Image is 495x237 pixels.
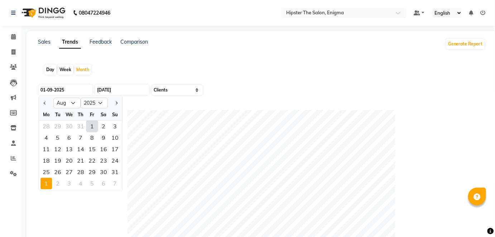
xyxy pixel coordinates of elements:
[75,178,86,189] div: Thursday, September 4, 2025
[109,166,121,178] div: Sunday, August 31, 2025
[59,36,81,49] a: Trends
[109,132,121,143] div: Sunday, August 10, 2025
[98,178,109,189] div: Saturday, September 6, 2025
[98,178,109,189] div: 6
[95,85,149,95] input: End Date
[79,3,110,23] b: 08047224946
[52,120,63,132] div: Tuesday, July 29, 2025
[18,3,67,23] img: logo
[86,178,98,189] div: 5
[52,178,63,189] div: 2
[52,166,63,178] div: Tuesday, August 26, 2025
[75,120,86,132] div: 31
[75,65,91,75] div: Month
[63,178,75,189] div: 3
[86,155,98,166] div: 22
[98,132,109,143] div: 9
[109,166,121,178] div: 31
[40,155,52,166] div: Monday, August 18, 2025
[40,143,52,155] div: Monday, August 11, 2025
[109,178,121,189] div: 7
[86,120,98,132] div: Friday, August 1, 2025
[52,143,63,155] div: Tuesday, August 12, 2025
[98,166,109,178] div: 30
[52,132,63,143] div: 5
[40,178,52,189] div: Monday, September 1, 2025
[40,155,52,166] div: 18
[52,166,63,178] div: 26
[75,109,86,120] div: Th
[52,155,63,166] div: Tuesday, August 19, 2025
[75,132,86,143] div: Thursday, August 7, 2025
[109,143,121,155] div: Sunday, August 17, 2025
[63,155,75,166] div: Wednesday, August 20, 2025
[86,109,98,120] div: Fr
[75,143,86,155] div: Thursday, August 14, 2025
[52,132,63,143] div: Tuesday, August 5, 2025
[40,178,52,189] div: 1
[63,166,75,178] div: 27
[40,120,52,132] div: 28
[40,132,52,143] div: 4
[109,120,121,132] div: 3
[58,65,73,75] div: Week
[75,166,86,178] div: Thursday, August 28, 2025
[109,120,121,132] div: Sunday, August 3, 2025
[75,155,86,166] div: 21
[75,120,86,132] div: Thursday, July 31, 2025
[98,109,109,120] div: Sa
[120,39,148,45] a: Comparison
[40,132,52,143] div: Monday, August 4, 2025
[40,166,52,178] div: Monday, August 25, 2025
[98,132,109,143] div: Saturday, August 9, 2025
[63,166,75,178] div: Wednesday, August 27, 2025
[40,109,52,120] div: Mo
[86,178,98,189] div: Friday, September 5, 2025
[86,143,98,155] div: Friday, August 15, 2025
[39,85,92,95] input: Start Date
[63,143,75,155] div: Wednesday, August 13, 2025
[75,143,86,155] div: 14
[98,143,109,155] div: 16
[109,109,121,120] div: Su
[53,98,81,109] select: Select month
[63,132,75,143] div: 6
[109,155,121,166] div: 24
[63,178,75,189] div: Wednesday, September 3, 2025
[52,120,63,132] div: 29
[75,132,86,143] div: 7
[63,109,75,120] div: We
[98,155,109,166] div: 23
[109,178,121,189] div: Sunday, September 7, 2025
[98,120,109,132] div: 2
[52,178,63,189] div: Tuesday, September 2, 2025
[63,143,75,155] div: 13
[109,155,121,166] div: Sunday, August 24, 2025
[86,143,98,155] div: 15
[86,120,98,132] div: 1
[52,143,63,155] div: 12
[109,143,121,155] div: 17
[52,155,63,166] div: 19
[40,143,52,155] div: 11
[52,109,63,120] div: Tu
[113,97,119,109] button: Next month
[40,166,52,178] div: 25
[81,98,108,109] select: Select year
[86,166,98,178] div: 29
[42,97,48,109] button: Previous month
[86,132,98,143] div: 8
[446,39,485,49] button: Generate Report
[44,65,56,75] div: Day
[40,120,52,132] div: Monday, July 28, 2025
[98,155,109,166] div: Saturday, August 23, 2025
[86,155,98,166] div: Friday, August 22, 2025
[63,120,75,132] div: 30
[90,39,112,45] a: Feedback
[98,120,109,132] div: Saturday, August 2, 2025
[98,143,109,155] div: Saturday, August 16, 2025
[75,178,86,189] div: 4
[63,120,75,132] div: Wednesday, July 30, 2025
[86,166,98,178] div: Friday, August 29, 2025
[63,155,75,166] div: 20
